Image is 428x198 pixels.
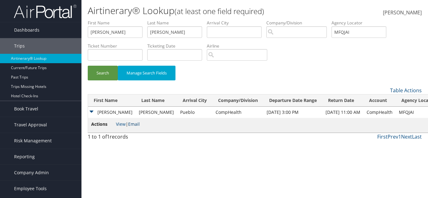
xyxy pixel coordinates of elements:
span: Dashboards [14,22,39,38]
th: Account: activate to sort column ascending [363,94,396,107]
a: Email [128,121,140,127]
td: [DATE] 3:00 PM [264,107,322,118]
span: Company Admin [14,165,49,180]
a: First [377,133,388,140]
label: Airline [207,43,272,49]
th: First Name: activate to sort column ascending [88,94,136,107]
button: Manage Search Fields [118,66,175,80]
label: Ticketing Date [147,43,207,49]
td: CompHealth [363,107,396,118]
h1: Airtinerary® Lookup [88,4,311,17]
td: CompHealth [212,107,264,118]
label: First Name [88,20,147,26]
a: Prev [388,133,398,140]
span: Actions [91,121,115,128]
td: [PERSON_NAME] [136,107,177,118]
img: airportal-logo.png [14,4,76,19]
span: 1 [107,133,110,140]
label: Arrival City [207,20,266,26]
a: 1 [398,133,401,140]
small: (at least one field required) [175,6,264,16]
span: Reporting [14,149,35,165]
button: Search [88,66,118,80]
th: Last Name: activate to sort column ascending [136,94,177,107]
a: Table Actions [390,87,422,94]
label: Agency Locator [331,20,391,26]
span: [PERSON_NAME] [383,9,422,16]
span: Trips [14,38,25,54]
th: Departure Date Range: activate to sort column ascending [264,94,322,107]
th: Arrival City: activate to sort column ascending [177,94,212,107]
span: Risk Management [14,133,52,149]
div: 1 to 1 of records [88,133,164,144]
label: Last Name [147,20,207,26]
a: Next [401,133,412,140]
td: Pueblo [177,107,212,118]
th: Return Date: activate to sort column ascending [322,94,363,107]
a: Last [412,133,422,140]
a: [PERSON_NAME] [383,3,422,23]
label: Company/Division [266,20,331,26]
td: [PERSON_NAME] [88,107,136,118]
span: Employee Tools [14,181,47,196]
label: Ticket Number [88,43,147,49]
span: Travel Approval [14,117,47,133]
td: [DATE] 11:00 AM [322,107,363,118]
a: View [116,121,126,127]
span: | [116,121,140,127]
th: Company/Division [212,94,264,107]
span: Book Travel [14,101,38,117]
